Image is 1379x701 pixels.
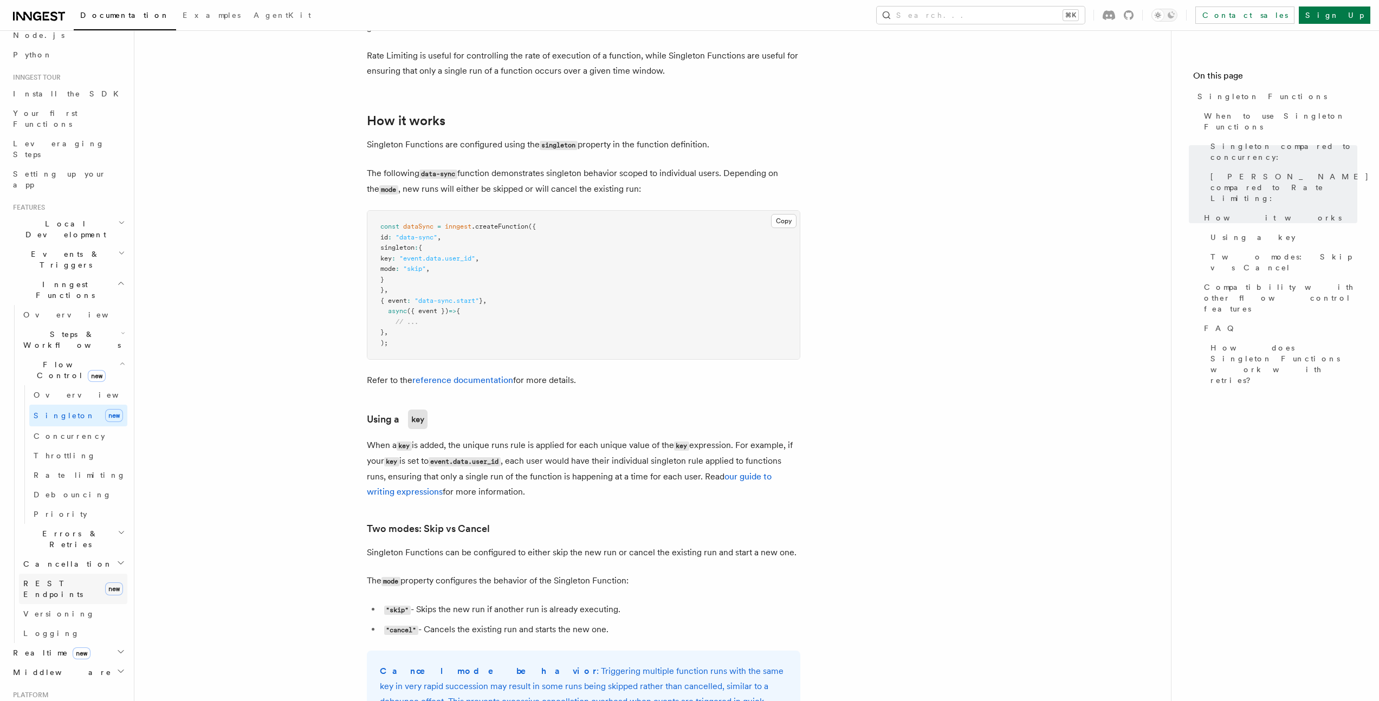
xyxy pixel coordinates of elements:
[13,50,53,59] span: Python
[9,279,117,301] span: Inngest Functions
[418,244,422,251] span: {
[380,255,392,262] span: key
[380,244,415,251] span: singleton
[674,442,689,451] code: key
[19,324,127,355] button: Steps & Workflows
[80,11,170,20] span: Documentation
[1200,208,1357,228] a: How it works
[1193,87,1357,106] a: Singleton Functions
[1204,323,1239,334] span: FAQ
[429,457,501,466] code: event.data.user_id
[1200,106,1357,137] a: When to use Singleton Functions
[29,385,127,405] a: Overview
[176,3,247,29] a: Examples
[9,25,127,45] a: Node.js
[437,233,441,241] span: ,
[34,451,96,460] span: Throttling
[380,265,396,272] span: mode
[403,265,426,272] span: "skip"
[254,11,311,20] span: AgentKit
[1299,7,1370,24] a: Sign Up
[1204,212,1342,223] span: How it works
[1210,171,1369,204] span: [PERSON_NAME] compared to Rate Limiting:
[456,307,460,315] span: {
[403,223,433,230] span: dataSync
[380,286,384,294] span: }
[380,339,388,347] span: );
[367,521,490,536] a: Two modes: Skip vs Cancel
[380,328,384,336] span: }
[105,409,123,422] span: new
[105,582,123,595] span: new
[29,405,127,426] a: Singletonnew
[367,373,800,388] p: Refer to the for more details.
[1204,282,1357,314] span: Compatibility with other flow control features
[475,255,479,262] span: ,
[399,255,475,262] span: "event.data.user_id"
[445,223,471,230] span: inngest
[23,609,95,618] span: Versioning
[34,510,87,518] span: Priority
[396,233,437,241] span: "data-sync"
[9,647,90,658] span: Realtime
[9,218,118,240] span: Local Development
[384,626,418,635] code: "cancel"
[396,318,418,326] span: // ...
[34,490,112,499] span: Debouncing
[19,524,127,554] button: Errors & Retries
[9,663,127,682] button: Middleware
[13,89,125,98] span: Install the SDK
[1063,10,1078,21] kbd: ⌘K
[367,545,800,560] p: Singleton Functions can be configured to either skip the new run or cancel the existing run and s...
[367,48,800,79] p: Rate Limiting is useful for controlling the rate of execution of a function, while Singleton Func...
[19,559,113,569] span: Cancellation
[415,297,479,304] span: "data-sync.start"
[1195,7,1294,24] a: Contact sales
[1200,319,1357,338] a: FAQ
[29,465,127,485] a: Rate limiting
[13,170,106,189] span: Setting up your app
[73,647,90,659] span: new
[367,410,428,429] a: Using akey
[479,297,483,304] span: }
[9,305,127,643] div: Inngest Functions
[1206,167,1357,208] a: [PERSON_NAME] compared to Rate Limiting:
[88,370,106,382] span: new
[419,170,457,179] code: data-sync
[384,286,388,294] span: ,
[29,504,127,524] a: Priority
[540,141,578,150] code: singleton
[412,375,513,385] a: reference documentation
[34,411,95,420] span: Singleton
[29,426,127,446] a: Concurrency
[381,622,800,638] li: - Cancels the existing run and starts the new one.
[392,255,396,262] span: :
[384,606,411,615] code: "skip"
[9,667,112,678] span: Middleware
[1206,228,1357,247] a: Using a key
[9,691,49,699] span: Platform
[877,7,1085,24] button: Search...⌘K
[9,203,45,212] span: Features
[381,602,800,618] li: - Skips the new run if another run is already executing.
[23,579,83,599] span: REST Endpoints
[380,223,399,230] span: const
[367,137,800,153] p: Singleton Functions are configured using the property in the function definition.
[1193,69,1357,87] h4: On this page
[34,391,145,399] span: Overview
[9,73,61,82] span: Inngest tour
[471,223,528,230] span: .createFunction
[19,305,127,324] a: Overview
[396,265,399,272] span: :
[19,359,119,381] span: Flow Control
[19,554,127,574] button: Cancellation
[449,307,456,315] span: =>
[380,666,597,676] strong: Cancel mode behavior
[19,604,127,624] a: Versioning
[483,297,487,304] span: ,
[19,574,127,604] a: REST Endpointsnew
[426,265,430,272] span: ,
[407,297,411,304] span: :
[183,11,241,20] span: Examples
[1206,338,1357,390] a: How does Singleton Functions work with retries?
